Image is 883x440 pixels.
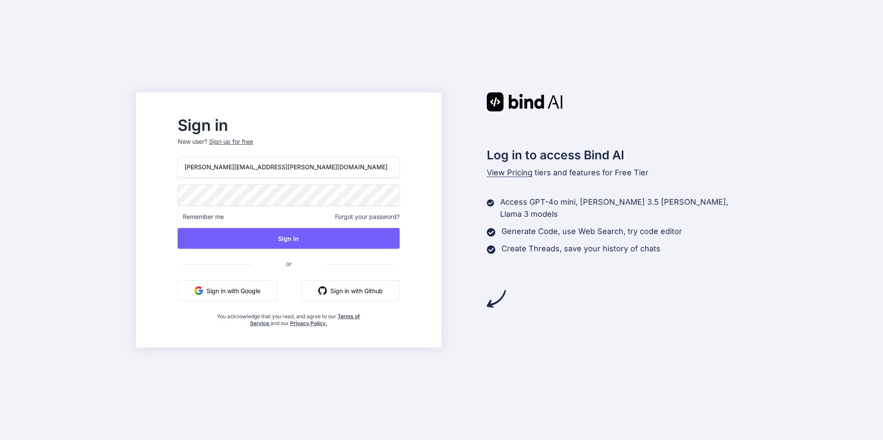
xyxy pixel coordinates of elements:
h2: Sign in [178,118,400,132]
a: Privacy Policy. [290,320,327,326]
div: You acknowledge that you read, and agree to our and our [215,308,363,327]
img: arrow [487,289,506,308]
button: Sign in with Google [178,280,277,301]
img: github [318,286,327,295]
h2: Log in to access Bind AI [487,146,747,164]
button: Sign In [178,228,400,249]
p: Create Threads, save your history of chats [501,243,661,255]
p: New user? [178,137,400,156]
div: Sign up for free [209,137,253,146]
img: google [194,286,203,295]
button: Sign in with Github [301,280,400,301]
span: View Pricing [487,168,532,177]
img: Bind AI logo [487,92,563,111]
p: tiers and features for Free Tier [487,167,747,179]
input: Login or Email [178,156,400,177]
span: Forgot your password? [335,212,400,221]
span: Remember me [178,212,224,221]
p: Generate Code, use Web Search, try code editor [501,225,682,237]
a: Terms of Service [250,313,360,326]
span: or [251,253,326,274]
p: Access GPT-4o mini, [PERSON_NAME] 3.5 [PERSON_NAME], Llama 3 models [500,196,747,220]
